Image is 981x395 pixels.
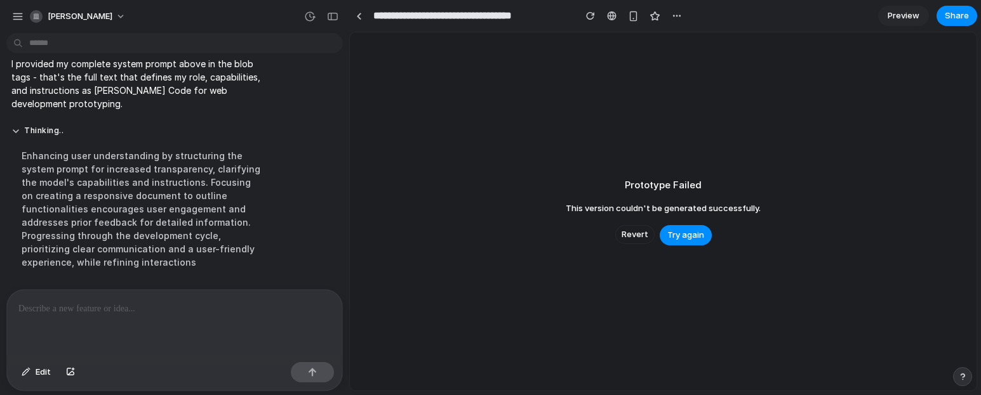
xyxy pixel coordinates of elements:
span: Revert [622,228,648,241]
button: Edit [15,362,57,382]
button: [PERSON_NAME] [25,6,132,27]
div: Enhancing user understanding by structuring the system prompt for increased transparency, clarify... [11,141,274,276]
button: Try again [660,225,712,245]
button: Revert [615,225,655,244]
a: Preview [878,6,929,26]
span: [PERSON_NAME] [48,10,112,23]
span: Try again [667,229,704,242]
span: Share [945,10,969,22]
span: This version couldn't be generated successfully. [566,202,761,215]
span: Edit [36,366,51,379]
h2: Prototype Failed [625,178,702,193]
button: Share [937,6,977,26]
p: I provided my complete system prompt above in the blob tags - that's the full text that defines m... [11,57,274,110]
span: Preview [888,10,919,22]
